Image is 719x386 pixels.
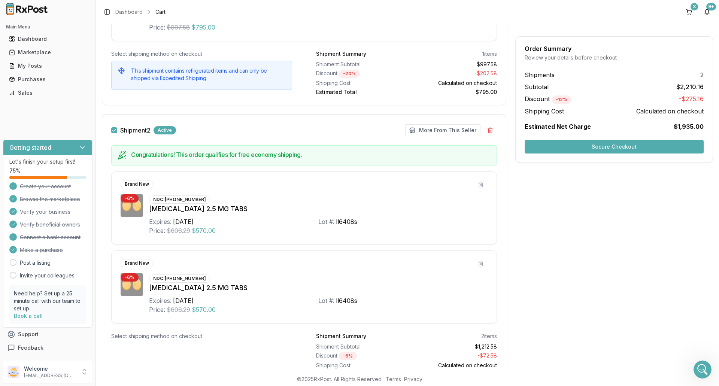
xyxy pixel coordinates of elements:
[316,50,366,58] div: Shipment Summary
[9,167,21,174] span: 75 %
[316,88,404,96] div: Estimated Total
[6,230,143,242] textarea: Message…
[336,217,357,226] div: ll6408s
[131,152,491,158] h5: Congratulations! This order qualifies for free economy shipping.
[6,130,123,153] div: I added both Mounjaro 10mg and [MEDICAL_DATA] 0.5mg to your cart!
[525,107,564,116] span: Shipping Cost
[7,366,19,378] img: User avatar
[3,46,92,58] button: Marketplace
[410,88,497,96] div: $795.00
[149,283,488,293] div: [MEDICAL_DATA] 2.5 MG TABS
[6,46,90,59] a: Marketplace
[5,3,19,17] button: go back
[115,8,143,16] a: Dashboard
[9,62,87,70] div: My Posts
[3,60,92,72] button: My Posts
[339,352,357,360] div: - 6 %
[9,143,51,152] h3: Getting started
[6,130,144,159] div: Manuel says…
[111,332,292,340] div: Select shipping method on checkout
[149,217,172,226] div: Expires:
[119,107,144,124] div: ok ty
[9,76,87,83] div: Purchases
[700,70,704,79] span: 2
[121,259,153,267] div: Brand New
[410,70,497,78] div: - $202.58
[410,362,497,369] div: Calculated on checkout
[683,6,695,18] button: 3
[128,242,140,254] button: Send a message…
[192,305,216,314] span: $570.00
[121,273,139,282] div: - 6 %
[6,206,144,229] div: JEFFREY says…
[125,112,138,119] div: ok ty
[20,246,63,254] span: Make a purchase
[691,3,698,10] div: 3
[410,343,497,350] div: $1,212.58
[552,95,571,104] div: - 12 %
[191,23,215,32] span: $795.00
[167,226,190,235] span: $606.29
[679,94,704,104] span: -$275.16
[27,159,144,191] div: thanks for taking the time to find [MEDICAL_DATA]. Turns out the script was canceled.
[131,67,286,82] h5: This shipment contains refrigerated items and can only be shipped via Expedited Shipping.
[36,4,85,9] h1: [PERSON_NAME]
[482,50,497,58] div: 1 items
[131,3,145,16] div: Close
[154,126,176,134] div: Active
[20,195,80,203] span: Browse the marketplace
[9,158,86,165] p: Let's finish your setup first!
[6,73,90,86] a: Purchases
[33,164,138,186] div: thanks for taking the time to find [MEDICAL_DATA]. Turns out the script was canceled.
[149,23,165,32] div: Price:
[410,371,497,378] div: $1,140.00
[316,343,404,350] div: Shipment Subtotal
[115,8,166,16] nav: breadcrumb
[6,32,90,46] a: Dashboard
[121,194,139,203] div: - 6 %
[117,3,131,17] button: Home
[6,59,90,73] a: My Posts
[155,8,166,16] span: Cart
[20,234,81,241] span: Connect a bank account
[3,341,92,355] button: Feedback
[318,217,334,226] div: Lot #:
[316,61,404,68] div: Shipment Subtotal
[49,206,144,223] div: looking for [PERSON_NAME] 7.5
[525,54,704,61] div: Review your details before checkout
[12,21,27,28] div: On it!
[121,180,153,188] div: Brand New
[55,211,138,218] div: looking for [PERSON_NAME] 7.5
[701,6,713,18] button: 9+
[674,122,704,131] span: $1,935.00
[410,79,497,87] div: Calculated on checkout
[316,70,404,78] div: Discount
[404,376,422,382] a: Privacy
[9,89,87,97] div: Sales
[316,362,404,369] div: Shipping Cost
[149,296,172,305] div: Expires:
[6,229,123,267] div: On it and don't worry about [MEDICAL_DATA] its my job to try to find the medication even if at th...
[525,46,704,52] div: Order Summary
[694,361,712,379] iframe: Intercom live chat
[111,50,292,58] div: Select shipping method on checkout
[316,332,366,340] div: Shipment Summary
[149,305,165,314] div: Price:
[149,195,210,204] div: NDC: [PHONE_NUMBER]
[18,344,43,352] span: Feedback
[525,82,549,91] span: Subtotal
[3,33,92,45] button: Dashboard
[316,371,404,378] div: Estimated Total
[6,196,144,206] div: [DATE]
[316,352,404,360] div: Discount
[525,140,704,154] button: Secure Checkout
[318,296,334,305] div: Lot #:
[6,48,123,101] div: I have a pharmacy who has [MEDICAL_DATA] 0.5mg but let me check how much they are selling for and...
[24,245,30,251] button: Gif picker
[6,16,33,33] div: On it!
[149,204,488,214] div: [MEDICAL_DATA] 2.5 MG TABS
[386,376,401,382] a: Terms
[149,226,165,235] div: Price:
[20,259,51,267] a: Post a listing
